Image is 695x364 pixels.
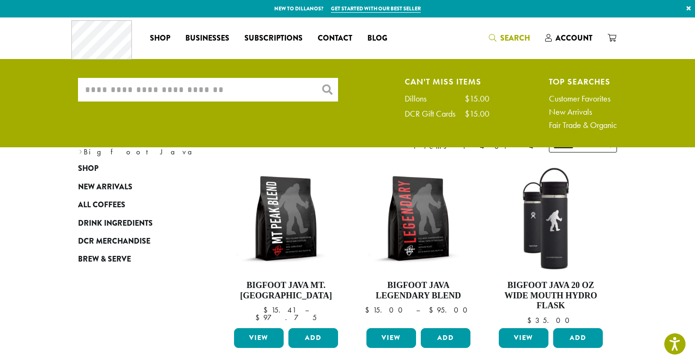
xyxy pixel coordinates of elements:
[556,33,592,43] span: Account
[499,328,548,348] a: View
[366,328,416,348] a: View
[365,305,373,315] span: $
[367,33,387,44] span: Blog
[255,313,317,322] bdi: 97.75
[79,143,82,158] span: ›
[364,280,473,301] h4: Bigfoot Java Legendary Blend
[549,94,617,103] a: Customer Favorites
[405,94,436,103] div: Dillons
[527,315,574,325] bdi: 35.00
[78,178,191,196] a: New Arrivals
[78,163,98,175] span: Shop
[288,328,338,348] button: Add
[365,305,407,315] bdi: 15.00
[255,313,263,322] span: $
[78,254,131,265] span: Brew & Serve
[405,110,465,118] div: DCR Gift Cards
[429,305,437,315] span: $
[78,160,191,178] a: Shop
[78,218,153,229] span: Drink Ingredients
[553,328,603,348] button: Add
[78,214,191,232] a: Drink Ingredients
[465,94,489,103] div: $15.00
[496,164,605,273] img: LO2867-BFJ-Hydro-Flask-20oz-WM-wFlex-Sip-Lid-Black-300x300.jpg
[142,31,178,46] a: Shop
[331,5,421,13] a: Get started with our best seller
[232,164,340,273] img: BFJ_MtPeak_12oz-300x300.png
[232,164,340,324] a: Bigfoot Java Mt. [GEOGRAPHIC_DATA]
[364,164,473,324] a: Bigfoot Java Legendary Blend
[549,121,617,129] a: Fair Trade & Organic
[78,250,191,268] a: Brew & Serve
[416,305,420,315] span: –
[78,181,132,193] span: New Arrivals
[481,30,538,46] a: Search
[78,236,150,247] span: DCR Merchandise
[318,33,352,44] span: Contact
[527,315,535,325] span: $
[305,305,309,315] span: –
[234,328,284,348] a: View
[263,305,271,315] span: $
[549,108,617,116] a: New Arrivals
[500,33,530,43] span: Search
[78,232,191,250] a: DCR Merchandise
[263,305,296,315] bdi: 15.41
[78,199,125,211] span: All Coffees
[465,110,489,118] div: $15.00
[496,164,605,324] a: Bigfoot Java 20 oz Wide Mouth Hydro Flask $35.00
[549,78,617,85] h4: Top Searches
[496,280,605,311] h4: Bigfoot Java 20 oz Wide Mouth Hydro Flask
[429,305,472,315] bdi: 95.00
[78,196,191,214] a: All Coffees
[232,280,340,301] h4: Bigfoot Java Mt. [GEOGRAPHIC_DATA]
[150,33,170,44] span: Shop
[244,33,303,44] span: Subscriptions
[185,33,229,44] span: Businesses
[405,78,489,85] h4: Can't Miss Items
[364,164,473,273] img: BFJ_Legendary_12oz-300x300.png
[421,328,470,348] button: Add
